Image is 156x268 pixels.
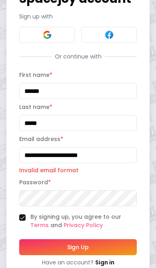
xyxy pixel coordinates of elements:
[19,71,52,79] label: First name
[64,222,103,230] a: Privacy Policy
[19,259,137,267] div: Have an account?
[95,259,114,267] a: Sign in
[42,30,52,40] img: Google signin
[30,222,49,230] a: Terms
[19,13,137,21] p: Sign up with
[30,213,137,230] label: By signing up, you agree to our and
[19,103,52,111] label: Last name
[19,240,137,256] button: Sign Up
[19,135,63,143] label: Email address
[104,30,114,40] img: Facebook signin
[19,167,137,175] p: Invalid email format
[19,179,51,187] label: Password
[52,53,105,61] span: Or continue with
